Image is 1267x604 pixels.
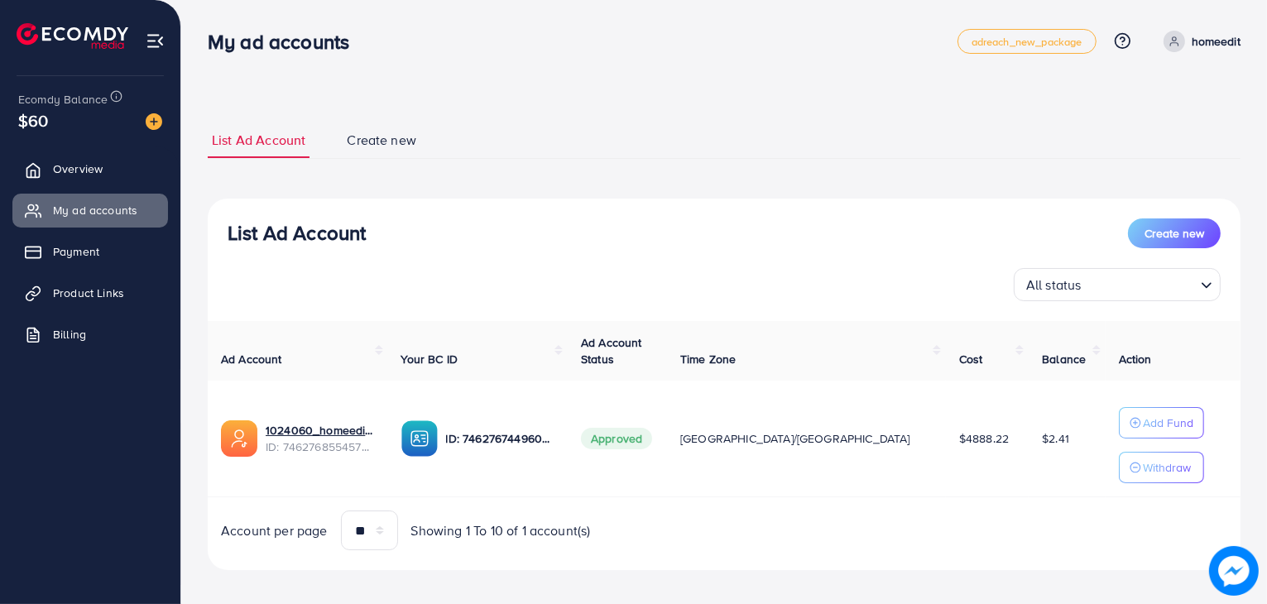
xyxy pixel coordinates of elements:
[53,161,103,177] span: Overview
[12,194,168,227] a: My ad accounts
[146,113,162,130] img: image
[972,36,1082,47] span: adreach_new_package
[1119,452,1204,483] button: Withdraw
[1042,351,1086,367] span: Balance
[401,351,458,367] span: Your BC ID
[228,221,366,245] h3: List Ad Account
[146,31,165,50] img: menu
[680,351,736,367] span: Time Zone
[1157,31,1241,52] a: homeedit
[1014,268,1221,301] div: Search for option
[411,521,591,540] span: Showing 1 To 10 of 1 account(s)
[957,29,1097,54] a: adreach_new_package
[221,420,257,457] img: ic-ads-acc.e4c84228.svg
[53,243,99,260] span: Payment
[1209,546,1259,596] img: image
[12,276,168,309] a: Product Links
[12,152,168,185] a: Overview
[1145,225,1204,242] span: Create new
[680,430,910,447] span: [GEOGRAPHIC_DATA]/[GEOGRAPHIC_DATA]
[18,91,108,108] span: Ecomdy Balance
[581,428,652,449] span: Approved
[208,30,362,54] h3: My ad accounts
[53,326,86,343] span: Billing
[1087,270,1194,297] input: Search for option
[53,202,137,218] span: My ad accounts
[959,351,983,367] span: Cost
[1143,413,1193,433] p: Add Fund
[401,420,438,457] img: ic-ba-acc.ded83a64.svg
[221,351,282,367] span: Ad Account
[12,318,168,351] a: Billing
[12,235,168,268] a: Payment
[212,131,305,150] span: List Ad Account
[1023,273,1085,297] span: All status
[266,439,375,455] span: ID: 7462768554572742672
[1128,218,1221,248] button: Create new
[1042,430,1069,447] span: $2.41
[18,108,48,132] span: $60
[347,131,416,150] span: Create new
[266,422,375,456] div: <span class='underline'>1024060_homeedit7_1737561213516</span></br>7462768554572742672
[17,23,128,49] img: logo
[581,334,642,367] span: Ad Account Status
[1119,351,1152,367] span: Action
[1192,31,1241,51] p: homeedit
[221,521,328,540] span: Account per page
[1119,407,1204,439] button: Add Fund
[446,429,555,448] p: ID: 7462767449604177937
[959,430,1009,447] span: $4888.22
[266,422,375,439] a: 1024060_homeedit7_1737561213516
[53,285,124,301] span: Product Links
[1143,458,1191,477] p: Withdraw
